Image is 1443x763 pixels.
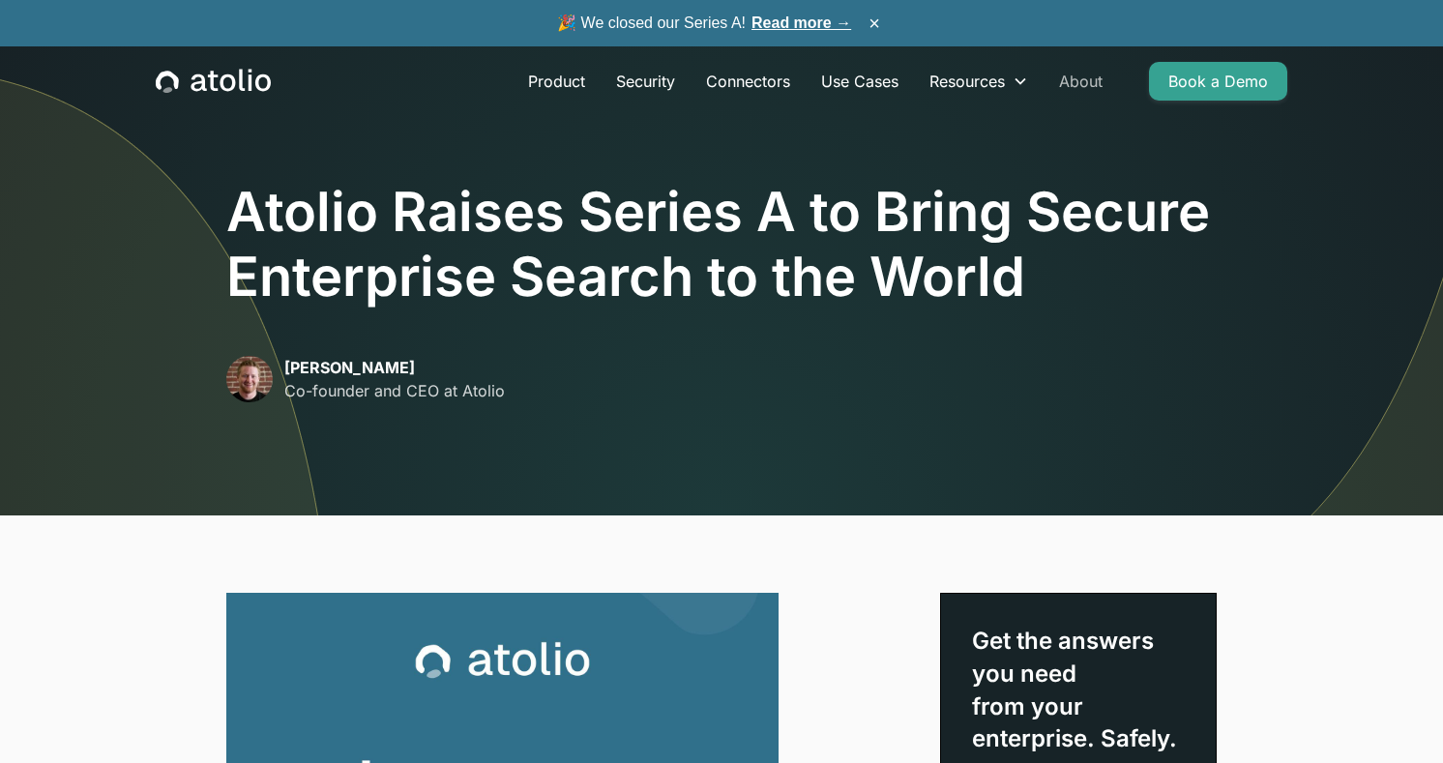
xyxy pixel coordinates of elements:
[863,13,886,34] button: ×
[1346,670,1443,763] iframe: Chat Widget
[513,62,601,101] a: Product
[284,379,505,402] p: Co-founder and CEO at Atolio
[691,62,806,101] a: Connectors
[914,62,1044,101] div: Resources
[751,15,851,31] a: Read more →
[929,70,1005,93] div: Resources
[1044,62,1118,101] a: About
[972,625,1185,754] div: Get the answers you need from your enterprise. Safely.
[156,69,271,94] a: home
[1149,62,1287,101] a: Book a Demo
[226,180,1217,309] h1: Atolio Raises Series A to Bring Secure Enterprise Search to the World
[806,62,914,101] a: Use Cases
[284,356,505,379] p: [PERSON_NAME]
[557,12,851,35] span: 🎉 We closed our Series A!
[601,62,691,101] a: Security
